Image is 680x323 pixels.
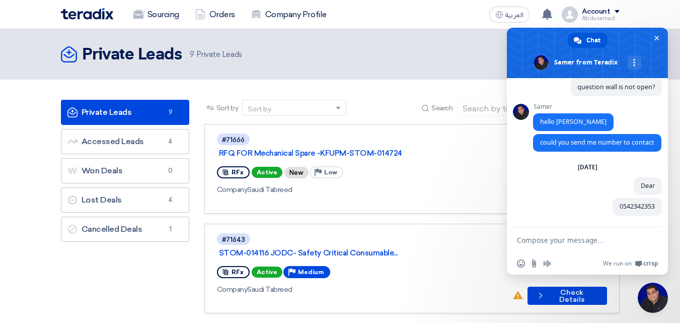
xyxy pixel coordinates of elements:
div: Sort by [248,104,271,114]
span: 0 [165,166,177,176]
span: 4 [165,137,177,147]
a: We run onCrisp [603,260,658,268]
button: Check Details [527,287,607,305]
div: Close chat [638,283,668,313]
span: We run on [603,260,632,268]
span: RFx [232,269,244,276]
a: Lost Deals4 [61,187,189,213]
span: Company [217,185,248,194]
span: hello [PERSON_NAME] [540,117,607,126]
button: العربية [489,7,530,23]
a: Sourcing [125,4,187,26]
span: Send a file [530,260,538,268]
div: Abdusamad [582,16,620,21]
span: 0542342353 [620,202,655,211]
span: 4 [165,195,177,205]
span: Medium [298,269,324,276]
span: question wall is not open? [577,83,655,91]
div: Account [582,8,611,16]
span: Active [252,267,282,278]
span: could you send me number to contact [540,138,654,147]
span: Sort by [216,103,239,113]
a: STOM-014116 JODC- Safety Critical Consumable... [219,248,471,257]
a: Won Deals0 [61,158,189,183]
div: More channels [628,56,641,70]
span: Close chat [651,33,662,43]
span: Private Leads [190,49,242,60]
span: Samer [533,103,614,110]
span: Chat [586,33,600,48]
a: Accessed Leads4 [61,129,189,154]
div: [DATE] [578,164,597,170]
a: RFQ FOR Mechanical Spare -KFUPM-STOM-014724 [219,149,471,158]
span: Low [324,169,337,176]
span: 9 [190,50,194,59]
img: Teradix logo [61,8,113,20]
a: Private Leads9 [61,100,189,125]
div: New [284,167,309,178]
a: Orders [187,4,243,26]
div: Saudi Tabreed [217,184,504,195]
span: Dear [641,181,655,190]
span: Active [252,167,282,178]
span: RFx [232,169,244,176]
h2: Private Leads [82,45,182,65]
div: Chat [568,33,608,48]
input: Search by title or reference number [457,101,598,116]
div: #71666 [222,137,245,143]
span: Audio message [543,260,551,268]
div: Saudi Tabreed [217,284,504,295]
textarea: Compose your message... [517,236,636,245]
span: Company [217,285,248,294]
div: #71643 [222,236,245,243]
span: العربية [505,12,523,19]
img: profile_test.png [562,7,578,23]
span: Insert an emoji [517,260,525,268]
span: 9 [165,107,177,117]
a: Cancelled Deals1 [61,217,189,242]
span: 1 [165,224,177,234]
span: Crisp [643,260,658,268]
span: Search [431,103,452,113]
a: Company Profile [243,4,335,26]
